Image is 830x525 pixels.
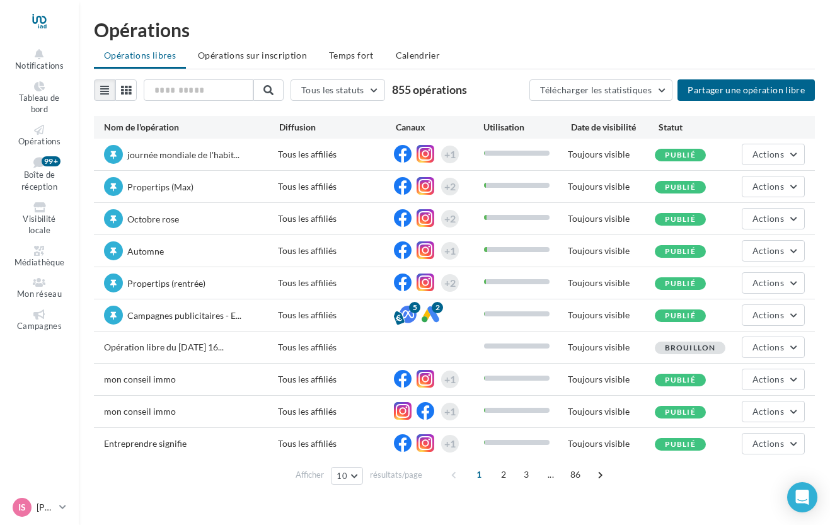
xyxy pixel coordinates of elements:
div: Tous les affiliés [278,437,394,450]
span: Publié [665,150,696,159]
div: +1 [444,242,456,260]
span: Opérations [18,136,61,146]
span: 2 [493,464,514,485]
a: Boîte de réception 99+ [10,154,69,194]
span: Actions [752,438,784,449]
a: Campagnes [10,307,69,334]
span: Actions [752,149,784,159]
span: Entreprendre signifie [104,438,187,449]
div: Diffusion [279,121,396,134]
span: Actions [752,277,784,288]
div: Tous les affiliés [278,277,394,289]
span: 10 [337,471,347,481]
div: +1 [444,403,456,420]
span: Publié [665,182,696,192]
span: Propertips (Max) [127,182,193,192]
a: Médiathèque [10,243,69,270]
span: Tous les statuts [301,84,364,95]
span: 3 [516,464,536,485]
span: Publié [665,311,696,320]
span: Médiathèque [14,257,65,267]
div: Toujours visible [568,180,655,193]
button: Tous les statuts [291,79,385,101]
div: Toujours visible [568,437,655,450]
span: Publié [665,375,696,384]
div: Date de visibilité [571,121,659,134]
span: Publié [665,246,696,256]
div: Toujours visible [568,245,655,257]
button: Actions [742,401,805,422]
div: Toujours visible [568,148,655,161]
span: résultats/page [370,469,422,481]
span: Octobre rose [127,214,179,224]
div: Tous les affiliés [278,405,394,418]
span: Actions [752,406,784,417]
span: Campagnes [17,321,62,331]
span: Temps fort [329,50,374,61]
div: Tous les affiliés [278,245,394,257]
span: ... [541,464,561,485]
div: Toujours visible [568,309,655,321]
span: journée mondiale de l'habit... [127,149,239,160]
span: Calendrier [396,50,441,61]
div: +1 [444,371,456,388]
span: Actions [752,181,784,192]
span: Actions [752,245,784,256]
span: Publié [665,279,696,288]
div: +2 [444,178,456,195]
div: Tous les affiliés [278,180,394,193]
span: 1 [469,464,489,485]
button: Notifications [10,47,69,74]
span: Télécharger les statistiques [540,84,652,95]
div: Open Intercom Messenger [787,482,817,512]
a: Mon réseau [10,275,69,302]
button: Actions [742,337,805,358]
span: Is [18,501,26,514]
span: Actions [752,309,784,320]
p: [PERSON_NAME] [37,501,54,514]
span: Actions [752,374,784,384]
span: Propertips (rentrée) [127,278,205,289]
div: Toujours visible [568,373,655,386]
span: Automne [127,246,164,257]
a: Tableau de bord [10,79,69,117]
div: +1 [444,146,456,163]
div: Nom de l'opération [104,121,279,134]
span: Afficher [296,469,324,481]
div: +2 [444,210,456,228]
div: 2 [432,302,443,313]
button: Actions [742,272,805,294]
div: Canaux [396,121,483,134]
div: Tous les affiliés [278,148,394,161]
button: Actions [742,144,805,165]
span: Publié [665,214,696,224]
div: Statut [659,121,746,134]
span: mon conseil immo [104,406,176,417]
button: Actions [742,240,805,262]
button: Actions [742,433,805,454]
div: Toujours visible [568,341,655,354]
div: Toujours visible [568,212,655,225]
span: Actions [752,342,784,352]
span: Brouillon [665,343,716,352]
span: Notifications [15,61,64,71]
div: Opérations [94,20,815,39]
span: Campagnes publicitaires - E... [127,310,241,321]
a: Is [PERSON_NAME] [10,495,69,519]
a: Opérations [10,122,69,149]
div: Tous les affiliés [278,309,394,321]
button: Actions [742,176,805,197]
span: Publié [665,407,696,417]
span: Visibilité locale [23,214,55,236]
div: 5 [409,302,420,313]
div: Tous les affiliés [278,373,394,386]
div: +2 [444,274,456,292]
div: Tous les affiliés [278,341,394,354]
div: +1 [444,435,456,453]
span: Actions [752,213,784,224]
a: Visibilité locale [10,200,69,238]
span: Publié [665,439,696,449]
button: Actions [742,304,805,326]
button: Télécharger les statistiques [529,79,672,101]
div: Toujours visible [568,405,655,418]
